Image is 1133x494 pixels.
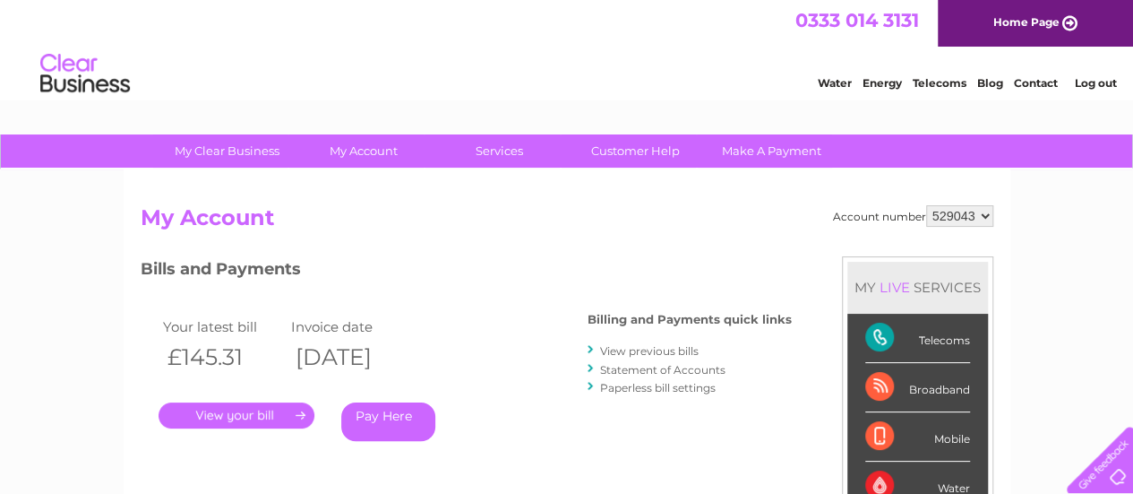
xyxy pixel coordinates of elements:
td: Invoice date [287,315,416,339]
a: Water [818,76,852,90]
th: [DATE] [287,339,416,376]
a: Statement of Accounts [600,363,725,377]
h4: Billing and Payments quick links [588,313,792,326]
h2: My Account [141,205,993,239]
div: Clear Business is a trading name of Verastar Limited (registered in [GEOGRAPHIC_DATA] No. 3667643... [144,10,991,87]
div: MY SERVICES [847,262,988,313]
td: Your latest bill [159,315,288,339]
a: Energy [863,76,902,90]
a: Telecoms [913,76,966,90]
a: Paperless bill settings [600,381,716,394]
img: logo.png [39,47,131,101]
a: My Account [289,134,437,168]
div: Telecoms [865,314,970,363]
a: My Clear Business [153,134,301,168]
div: Mobile [865,412,970,462]
a: Customer Help [562,134,709,168]
a: Blog [977,76,1003,90]
a: View previous bills [600,344,699,358]
div: Broadband [865,363,970,412]
div: LIVE [876,279,914,296]
a: Services [425,134,573,168]
div: Account number [833,205,993,227]
a: Pay Here [341,403,435,441]
a: Make A Payment [698,134,845,168]
h3: Bills and Payments [141,256,792,288]
th: £145.31 [159,339,288,376]
a: Contact [1014,76,1058,90]
a: Log out [1074,76,1116,90]
a: . [159,403,314,429]
a: 0333 014 3131 [795,9,919,31]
